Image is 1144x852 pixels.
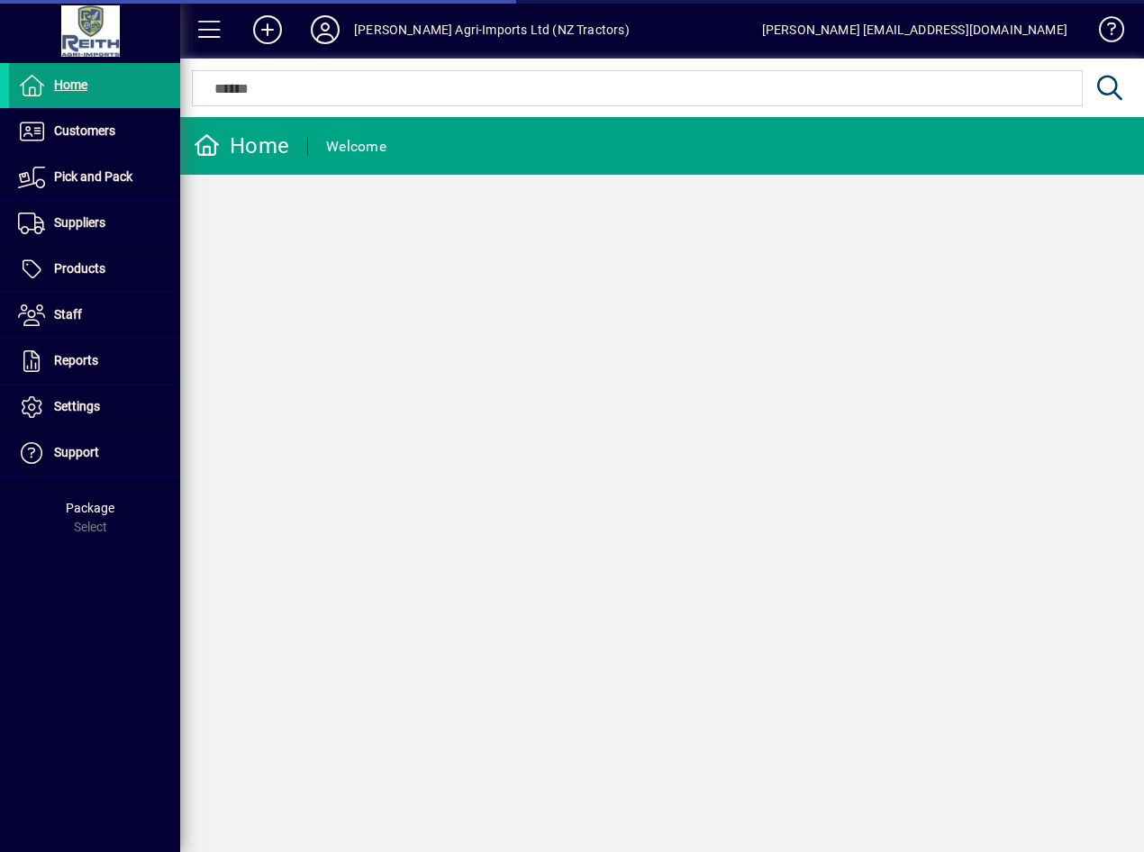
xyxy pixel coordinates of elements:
[9,155,180,200] a: Pick and Pack
[194,131,289,160] div: Home
[66,501,114,515] span: Package
[9,201,180,246] a: Suppliers
[354,15,630,44] div: [PERSON_NAME] Agri-Imports Ltd (NZ Tractors)
[54,123,115,138] span: Customers
[54,215,105,230] span: Suppliers
[54,399,100,413] span: Settings
[54,169,132,184] span: Pick and Pack
[54,77,87,92] span: Home
[54,445,99,459] span: Support
[326,132,386,161] div: Welcome
[9,109,180,154] a: Customers
[9,247,180,292] a: Products
[54,307,82,322] span: Staff
[9,339,180,384] a: Reports
[296,14,354,46] button: Profile
[54,353,98,367] span: Reports
[9,385,180,430] a: Settings
[239,14,296,46] button: Add
[762,15,1067,44] div: [PERSON_NAME] [EMAIL_ADDRESS][DOMAIN_NAME]
[54,261,105,276] span: Products
[1085,4,1121,62] a: Knowledge Base
[9,431,180,476] a: Support
[9,293,180,338] a: Staff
